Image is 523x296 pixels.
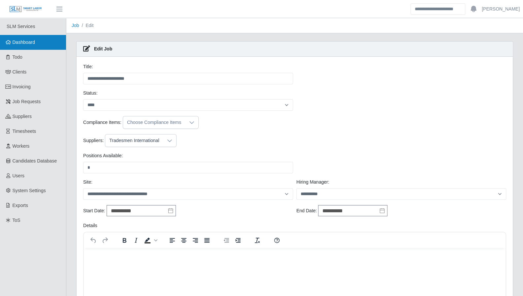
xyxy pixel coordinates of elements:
[142,236,158,245] div: Background color Black
[83,137,104,144] label: Suppliers:
[13,114,32,119] span: Suppliers
[13,188,46,193] span: System Settings
[271,236,282,245] button: Help
[13,69,27,74] span: Clients
[252,236,263,245] button: Clear formatting
[83,222,97,229] label: Details
[7,24,35,29] span: SLM Services
[94,46,112,51] strong: Edit Job
[83,90,98,97] label: Status:
[13,84,31,89] span: Invoicing
[13,129,36,134] span: Timesheets
[13,203,28,208] span: Exports
[201,236,212,245] button: Justify
[119,236,130,245] button: Bold
[296,179,329,186] label: Hiring Manager:
[88,236,99,245] button: Undo
[296,207,317,214] label: End Date:
[123,116,185,129] div: Choose Compliance Items
[13,143,30,149] span: Workers
[83,152,123,159] label: Positions Available:
[482,6,520,13] a: [PERSON_NAME]
[13,218,20,223] span: ToS
[232,236,244,245] button: Increase indent
[79,22,94,29] li: Edit
[105,134,163,147] div: Tradesmen International
[83,207,105,214] label: Start Date:
[13,158,57,163] span: Candidates Database
[178,236,189,245] button: Align center
[221,236,232,245] button: Decrease indent
[13,40,35,45] span: Dashboard
[130,236,142,245] button: Italic
[167,236,178,245] button: Align left
[190,236,201,245] button: Align right
[99,236,111,245] button: Redo
[72,23,79,28] a: Job
[13,99,41,104] span: Job Requests
[13,173,25,178] span: Users
[83,179,92,186] label: Site:
[9,6,42,13] img: SLM Logo
[410,3,465,15] input: Search
[83,119,121,126] label: Compliance Items:
[83,63,93,70] label: Title:
[13,54,22,60] span: Todo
